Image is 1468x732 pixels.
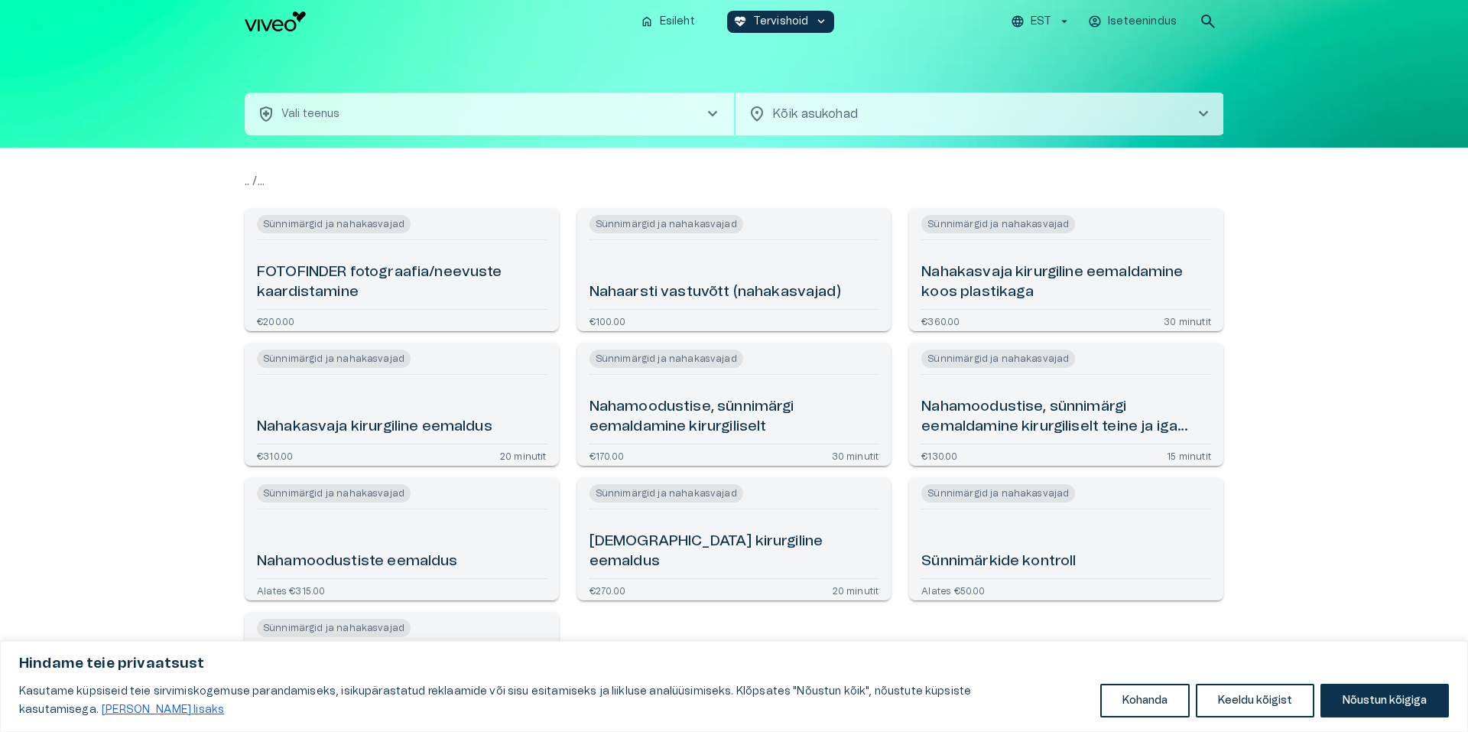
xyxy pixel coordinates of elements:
p: €100.00 [589,316,625,325]
span: Sünnimärgid ja nahakasvajad [921,484,1075,503]
button: Nõustun kõigiga [1320,684,1449,717]
p: 30 minutit [832,451,879,460]
p: 15 minutit [1167,451,1211,460]
span: Sünnimärgid ja nahakasvajad [257,215,411,233]
p: €130.00 [921,451,957,460]
p: 20 minutit [500,451,547,460]
span: location_on [748,105,766,123]
span: ecg_heart [733,15,747,28]
span: Sünnimärgid ja nahakasvajad [257,619,411,637]
button: Kohanda [1100,684,1190,717]
a: Open service booking details [909,209,1223,331]
p: Kõik asukohad [772,105,1170,123]
p: Alates €315.00 [257,585,325,594]
span: chevron_right [703,105,722,123]
button: homeEsileht [634,11,703,33]
p: 20 minutit [833,585,879,594]
p: 30 minutit [1164,316,1211,325]
p: Hindame teie privaatsust [19,655,1449,673]
p: Esileht [660,14,695,30]
p: €360.00 [921,316,960,325]
button: EST [1008,11,1073,33]
span: Sünnimärgid ja nahakasvajad [589,350,743,368]
a: Navigate to homepage [245,11,628,31]
span: home [640,15,654,28]
a: Open service booking details [909,343,1223,466]
button: Keeldu kõigist [1196,684,1314,717]
img: Viveo logo [245,11,306,31]
p: Alates €50.00 [921,585,985,594]
button: Iseteenindus [1086,11,1181,33]
p: EST [1031,14,1051,30]
a: Open service booking details [577,209,892,331]
p: €200.00 [257,316,294,325]
h6: Nahamoodustise, sünnimärgi eemaldamine kirurgiliselt [589,397,879,438]
h6: FOTOFINDER fotograafia/neevuste kaardistamine [257,262,547,303]
span: Sünnimärgid ja nahakasvajad [257,350,411,368]
h6: Nahamoodustiste eemaldus [257,551,458,572]
span: Sünnimärgid ja nahakasvajad [589,484,743,503]
span: Sünnimärgid ja nahakasvajad [921,215,1075,233]
p: €310.00 [257,451,293,460]
h6: Nahakasvaja kirurgiline eemaldamine koos plastikaga [921,262,1211,303]
span: Sünnimärgid ja nahakasvajad [257,484,411,503]
a: Open service booking details [245,209,559,331]
h6: Nahakasvaja kirurgiline eemaldus [257,417,492,438]
span: Sünnimärgid ja nahakasvajad [921,350,1075,368]
button: health_and_safetyVali teenuschevron_right [245,93,734,135]
span: keyboard_arrow_down [814,15,828,28]
a: Open service booking details [245,478,559,600]
a: Open service booking details [909,478,1223,600]
h6: Sünnimärkide kontroll [921,551,1076,572]
p: Kasutame küpsiseid teie sirvimiskogemuse parandamiseks, isikupärastatud reklaamide või sisu esita... [19,682,1089,719]
a: Loe lisaks [101,704,225,716]
p: Tervishoid [753,14,809,30]
h6: [DEMOGRAPHIC_DATA] kirurgiline eemaldus [589,532,879,572]
a: Open service booking details [577,343,892,466]
button: ecg_heartTervishoidkeyboard_arrow_down [727,11,835,33]
p: Iseteenindus [1108,14,1177,30]
span: health_and_safety [257,105,275,123]
p: €170.00 [589,451,624,460]
span: search [1199,12,1217,31]
span: Sünnimärgid ja nahakasvajad [589,215,743,233]
h6: Nahaarsti vastuvõtt (nahakasvajad) [589,282,841,303]
a: Open service booking details [245,343,559,466]
a: Open service booking details [577,478,892,600]
h6: Nahamoodustise, sünnimärgi eemaldamine kirurgiliselt teine ja iga järgnev [921,397,1211,438]
span: chevron_right [1194,105,1213,123]
p: Vali teenus [281,106,340,122]
p: .. / ... [245,172,1223,190]
button: open search modal [1193,6,1223,37]
p: €270.00 [589,585,625,594]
